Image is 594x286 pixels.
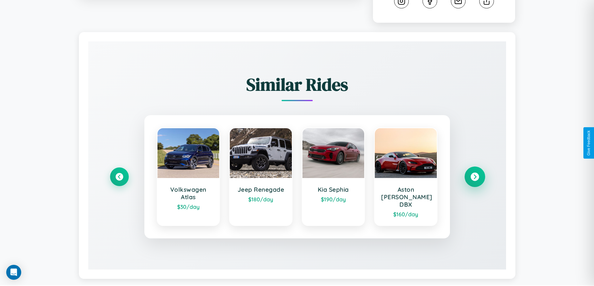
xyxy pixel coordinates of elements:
[236,186,286,193] h3: Jeep Renegade
[587,130,591,156] div: Give Feedback
[110,73,484,96] h2: Similar Rides
[164,203,213,210] div: $ 30 /day
[381,211,431,218] div: $ 160 /day
[229,128,292,226] a: Jeep Renegade$180/day
[302,128,365,226] a: Kia Sephia$190/day
[374,128,437,226] a: Aston [PERSON_NAME] DBX$160/day
[236,196,286,203] div: $ 180 /day
[164,186,213,201] h3: Volkswagen Atlas
[309,196,358,203] div: $ 190 /day
[157,128,220,226] a: Volkswagen Atlas$30/day
[381,186,431,208] h3: Aston [PERSON_NAME] DBX
[309,186,358,193] h3: Kia Sephia
[6,265,21,280] div: Open Intercom Messenger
